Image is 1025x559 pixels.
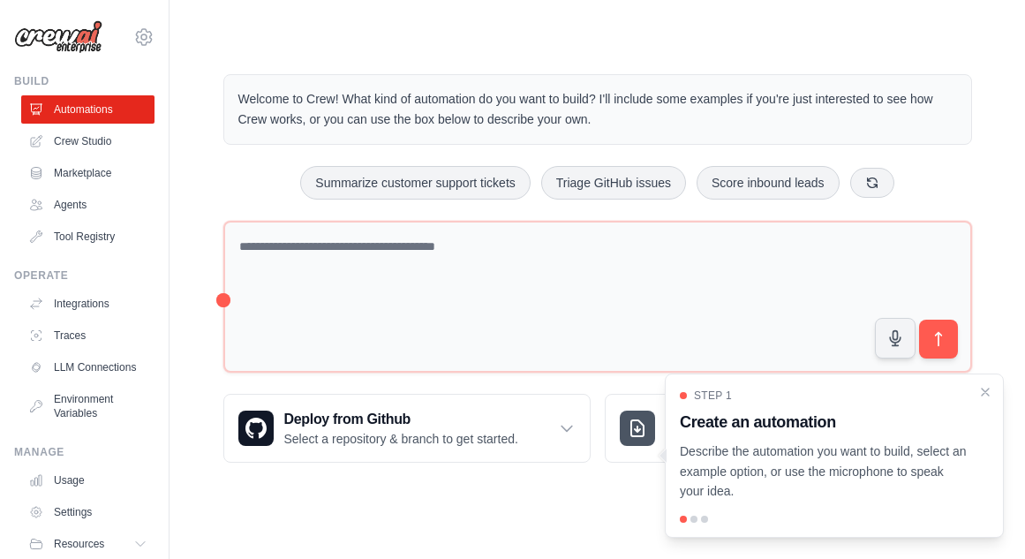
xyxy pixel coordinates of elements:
[697,166,840,200] button: Score inbound leads
[238,89,957,130] p: Welcome to Crew! What kind of automation do you want to build? I'll include some examples if you'...
[680,410,968,434] h3: Create an automation
[541,166,686,200] button: Triage GitHub issues
[21,127,155,155] a: Crew Studio
[284,409,518,430] h3: Deploy from Github
[14,20,102,54] img: Logo
[21,385,155,427] a: Environment Variables
[21,159,155,187] a: Marketplace
[21,191,155,219] a: Agents
[21,290,155,318] a: Integrations
[21,498,155,526] a: Settings
[14,268,155,283] div: Operate
[694,389,732,403] span: Step 1
[21,353,155,381] a: LLM Connections
[54,537,104,551] span: Resources
[284,430,518,448] p: Select a repository & branch to get started.
[21,321,155,350] a: Traces
[978,385,992,399] button: Close walkthrough
[21,530,155,558] button: Resources
[21,223,155,251] a: Tool Registry
[21,95,155,124] a: Automations
[14,445,155,459] div: Manage
[300,166,530,200] button: Summarize customer support tickets
[680,442,968,502] p: Describe the automation you want to build, select an example option, or use the microphone to spe...
[14,74,155,88] div: Build
[21,466,155,495] a: Usage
